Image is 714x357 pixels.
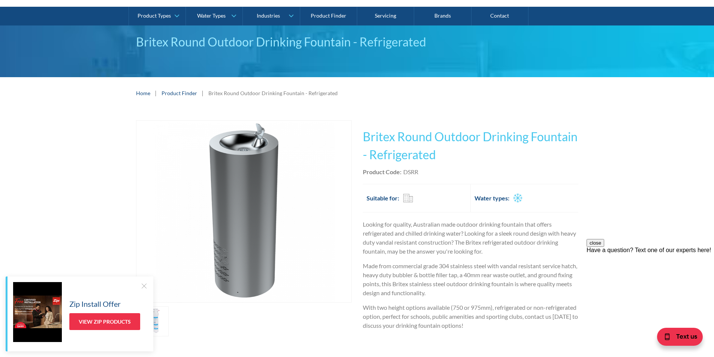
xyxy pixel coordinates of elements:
[363,168,401,175] strong: Product Code:
[208,89,338,97] div: Britex Round Outdoor Drinking Fountain - Refrigerated
[13,282,62,342] img: Zip Install Offer
[403,167,418,176] div: DSRR
[136,89,150,97] a: Home
[587,239,714,329] iframe: podium webchat widget prompt
[357,7,414,25] a: Servicing
[472,7,528,25] a: Contact
[136,120,352,303] a: open lightbox
[475,194,509,203] h2: Water types:
[363,128,578,164] h1: Britex Round Outdoor Drinking Fountain - Refrigerated
[153,121,335,302] img: Britex Round Outdoor Drinking Fountain - Refrigerated
[363,261,578,297] p: Made from commercial grade 304 stainless steel with vandal resistant service hatch, heavy duty bu...
[138,13,171,19] div: Product Types
[154,88,158,97] div: |
[639,320,714,357] iframe: podium webchat widget bubble
[363,220,578,256] p: Looking for quality, Australian made outdoor drinking fountain that offers refrigerated and chill...
[129,7,186,25] a: Product Types
[300,7,357,25] a: Product Finder
[257,13,280,19] div: Industries
[201,88,205,97] div: |
[367,194,399,203] h2: Suitable for:
[162,89,197,97] a: Product Finder
[136,33,578,51] div: Britex Round Outdoor Drinking Fountain - Refrigerated
[186,7,242,25] a: Water Types
[414,7,471,25] a: Brands
[243,7,299,25] a: Industries
[363,336,578,345] p: ‍
[69,298,121,309] h5: Zip Install Offer
[69,313,140,330] a: View Zip Products
[363,303,578,330] p: With two height options available (750 or 975mm), refrigerated or non-refrigerated option, perfec...
[197,13,226,19] div: Water Types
